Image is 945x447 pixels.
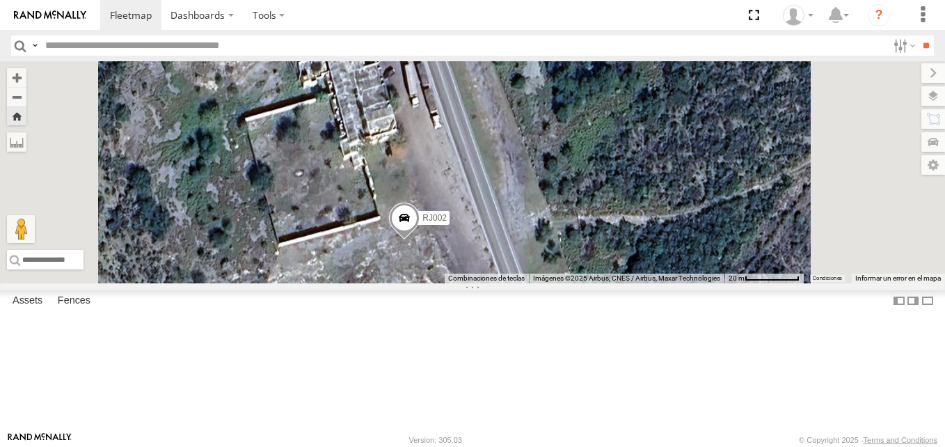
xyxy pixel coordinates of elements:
[448,274,525,283] button: Combinaciones de teclas
[921,290,935,311] label: Hide Summary Table
[921,155,945,175] label: Map Settings
[7,107,26,125] button: Zoom Home
[892,290,906,311] label: Dock Summary Table to the Left
[729,274,745,282] span: 20 m
[7,68,26,87] button: Zoom in
[7,87,26,107] button: Zoom out
[533,274,720,282] span: Imágenes ©2025 Airbus, CNES / Airbus, Maxar Technologies
[778,5,818,26] div: XPD GLOBAL
[868,4,890,26] i: ?
[813,276,842,281] a: Condiciones
[8,433,72,447] a: Visit our Website
[6,291,49,311] label: Assets
[906,290,920,311] label: Dock Summary Table to the Right
[29,36,40,56] label: Search Query
[422,213,447,223] span: RJ002
[7,132,26,152] label: Measure
[864,436,937,444] a: Terms and Conditions
[409,436,462,444] div: Version: 305.03
[7,215,35,243] button: Arrastra el hombrecito naranja al mapa para abrir Street View
[855,274,941,282] a: Informar un error en el mapa
[888,36,918,56] label: Search Filter Options
[51,291,97,311] label: Fences
[14,10,86,20] img: rand-logo.svg
[724,274,804,283] button: Escala del mapa: 20 m por 75 píxeles
[799,436,937,444] div: © Copyright 2025 -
